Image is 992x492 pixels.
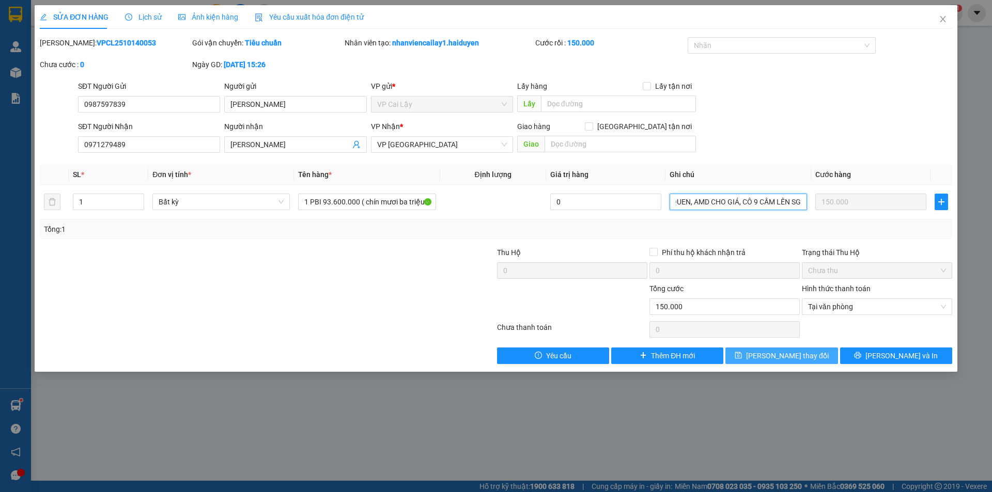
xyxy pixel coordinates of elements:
[649,284,684,293] span: Tổng cước
[802,247,952,258] div: Trạng thái Thu Hộ
[80,60,84,69] b: 0
[802,284,871,293] label: Hình thức thanh toán
[178,13,238,21] span: Ảnh kiện hàng
[44,194,60,210] button: delete
[535,352,542,360] span: exclamation-circle
[245,39,282,47] b: Tiêu chuẩn
[651,81,696,92] span: Lấy tận nơi
[9,48,76,102] span: MÁY CHÀ NGỌC ẨN
[298,194,436,210] input: VD: Bàn, Ghế
[535,37,686,49] div: Cước rồi :
[224,60,266,69] b: [DATE] 15:26
[88,46,193,60] div: 0943646749
[541,96,696,112] input: Dọc đường
[496,322,648,340] div: Chưa thanh toán
[670,194,807,210] input: Ghi Chú
[377,97,507,112] span: VP Cai Lậy
[9,9,81,21] div: VP Cai Lậy
[255,13,364,21] span: Yêu cầu xuất hóa đơn điện tử
[550,170,588,179] span: Giá trị hàng
[371,81,513,92] div: VP gửi
[939,15,947,23] span: close
[497,347,609,364] button: exclamation-circleYêu cầu
[611,347,723,364] button: plusThêm ĐH mới
[44,224,383,235] div: Tổng: 1
[73,170,81,179] span: SL
[808,263,946,278] span: Chưa thu
[352,140,361,149] span: user-add
[808,299,946,314] span: Tại văn phòng
[517,82,547,90] span: Lấy hàng
[40,37,190,49] div: [PERSON_NAME]:
[97,39,156,47] b: VPCL2510140053
[78,81,220,92] div: SĐT Người Gửi
[224,81,366,92] div: Người gửi
[40,59,190,70] div: Chưa cước :
[640,352,647,360] span: plus
[125,13,162,21] span: Lịch sử
[9,21,81,34] div: HẠNH
[392,39,479,47] b: nhanviencailay1.haiduyen
[88,10,113,21] span: Nhận:
[865,350,938,361] span: [PERSON_NAME] và In
[159,194,284,210] span: Bất kỳ
[224,121,366,132] div: Người nhận
[815,194,926,210] input: 0
[192,37,343,49] div: Gói vận chuyển:
[125,13,132,21] span: clock-circle
[40,13,47,21] span: edit
[377,137,507,152] span: VP Sài Gòn
[255,13,263,22] img: icon
[593,121,696,132] span: [GEOGRAPHIC_DATA] tận nơi
[78,121,220,132] div: SĐT Người Nhận
[928,5,957,34] button: Close
[497,248,521,257] span: Thu Hộ
[665,165,811,185] th: Ghi chú
[88,9,193,34] div: VP [GEOGRAPHIC_DATA]
[935,198,948,206] span: plus
[545,136,696,152] input: Dọc đường
[815,170,851,179] span: Cước hàng
[152,170,191,179] span: Đơn vị tính
[517,122,550,131] span: Giao hàng
[651,350,695,361] span: Thêm ĐH mới
[178,13,185,21] span: picture
[192,59,343,70] div: Ngày GD:
[40,13,109,21] span: SỬA ĐƠN HÀNG
[9,54,24,65] span: DĐ:
[9,34,81,48] div: 0777920994
[935,194,948,210] button: plus
[88,34,193,46] div: HOÀNG
[371,122,400,131] span: VP Nhận
[517,136,545,152] span: Giao
[746,350,829,361] span: [PERSON_NAME] thay đổi
[567,39,594,47] b: 150.000
[475,170,512,179] span: Định lượng
[658,247,750,258] span: Phí thu hộ khách nhận trả
[298,170,332,179] span: Tên hàng
[725,347,838,364] button: save[PERSON_NAME] thay đổi
[546,350,571,361] span: Yêu cầu
[840,347,952,364] button: printer[PERSON_NAME] và In
[854,352,861,360] span: printer
[735,352,742,360] span: save
[9,10,25,21] span: Gửi:
[517,96,541,112] span: Lấy
[345,37,533,49] div: Nhân viên tạo:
